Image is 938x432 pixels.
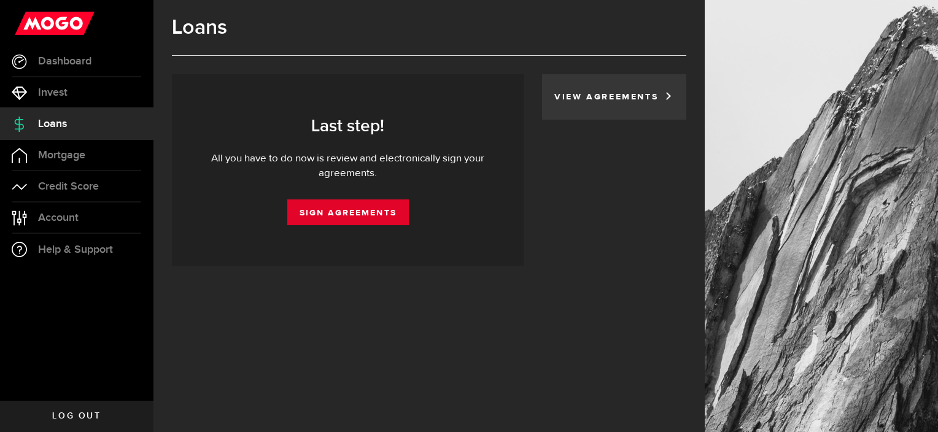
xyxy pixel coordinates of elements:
[10,5,47,42] button: Open LiveChat chat widget
[190,117,505,136] h3: Last step!
[38,150,85,161] span: Mortgage
[172,15,686,40] h1: Loans
[38,181,99,192] span: Credit Score
[38,56,91,67] span: Dashboard
[38,118,67,129] span: Loans
[52,412,101,420] span: Log out
[190,152,505,181] div: All you have to do now is review and electronically sign your agreements.
[287,199,409,225] a: Sign Agreements
[38,212,79,223] span: Account
[38,244,113,255] span: Help & Support
[38,87,68,98] span: Invest
[554,93,664,101] a: View Agreements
